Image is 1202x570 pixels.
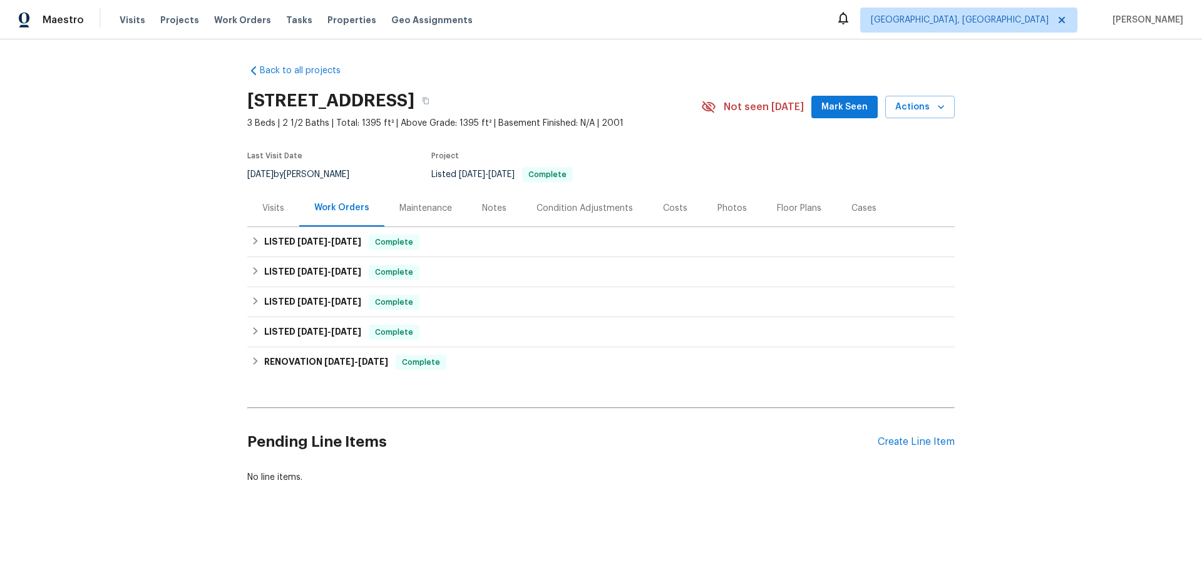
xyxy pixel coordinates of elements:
[724,101,804,113] span: Not seen [DATE]
[247,347,955,377] div: RENOVATION [DATE]-[DATE]Complete
[459,170,515,179] span: -
[370,236,418,248] span: Complete
[459,170,485,179] span: [DATE]
[297,327,361,336] span: -
[821,99,868,115] span: Mark Seen
[247,413,878,471] h2: Pending Line Items
[297,267,361,276] span: -
[247,471,955,484] div: No line items.
[264,295,361,310] h6: LISTED
[314,201,369,214] div: Work Orders
[264,325,361,340] h6: LISTED
[370,266,418,278] span: Complete
[537,202,633,215] div: Condition Adjustments
[331,237,361,246] span: [DATE]
[247,94,414,107] h2: [STREET_ADDRESS]
[297,297,327,306] span: [DATE]
[264,265,361,280] h6: LISTED
[358,357,388,366] span: [DATE]
[397,356,445,369] span: Complete
[331,327,361,336] span: [DATE]
[297,237,327,246] span: [DATE]
[1107,14,1183,26] span: [PERSON_NAME]
[160,14,199,26] span: Projects
[327,14,376,26] span: Properties
[431,152,459,160] span: Project
[247,117,701,130] span: 3 Beds | 2 1/2 Baths | Total: 1395 ft² | Above Grade: 1395 ft² | Basement Finished: N/A | 2001
[717,202,747,215] div: Photos
[391,14,473,26] span: Geo Assignments
[247,287,955,317] div: LISTED [DATE]-[DATE]Complete
[247,317,955,347] div: LISTED [DATE]-[DATE]Complete
[885,96,955,119] button: Actions
[247,167,364,182] div: by [PERSON_NAME]
[663,202,687,215] div: Costs
[262,202,284,215] div: Visits
[247,64,367,77] a: Back to all projects
[324,357,388,366] span: -
[43,14,84,26] span: Maestro
[214,14,271,26] span: Work Orders
[431,170,573,179] span: Listed
[399,202,452,215] div: Maintenance
[414,89,437,112] button: Copy Address
[264,235,361,250] h6: LISTED
[488,170,515,179] span: [DATE]
[878,436,955,448] div: Create Line Item
[120,14,145,26] span: Visits
[370,326,418,338] span: Complete
[247,170,274,179] span: [DATE]
[324,357,354,366] span: [DATE]
[297,237,361,246] span: -
[871,14,1049,26] span: [GEOGRAPHIC_DATA], [GEOGRAPHIC_DATA]
[297,327,327,336] span: [DATE]
[523,171,572,178] span: Complete
[895,99,945,115] span: Actions
[247,227,955,257] div: LISTED [DATE]-[DATE]Complete
[297,297,361,306] span: -
[297,267,327,276] span: [DATE]
[331,297,361,306] span: [DATE]
[247,257,955,287] div: LISTED [DATE]-[DATE]Complete
[264,355,388,370] h6: RENOVATION
[482,202,506,215] div: Notes
[851,202,876,215] div: Cases
[286,16,312,24] span: Tasks
[370,296,418,308] span: Complete
[811,96,878,119] button: Mark Seen
[777,202,821,215] div: Floor Plans
[247,152,302,160] span: Last Visit Date
[331,267,361,276] span: [DATE]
